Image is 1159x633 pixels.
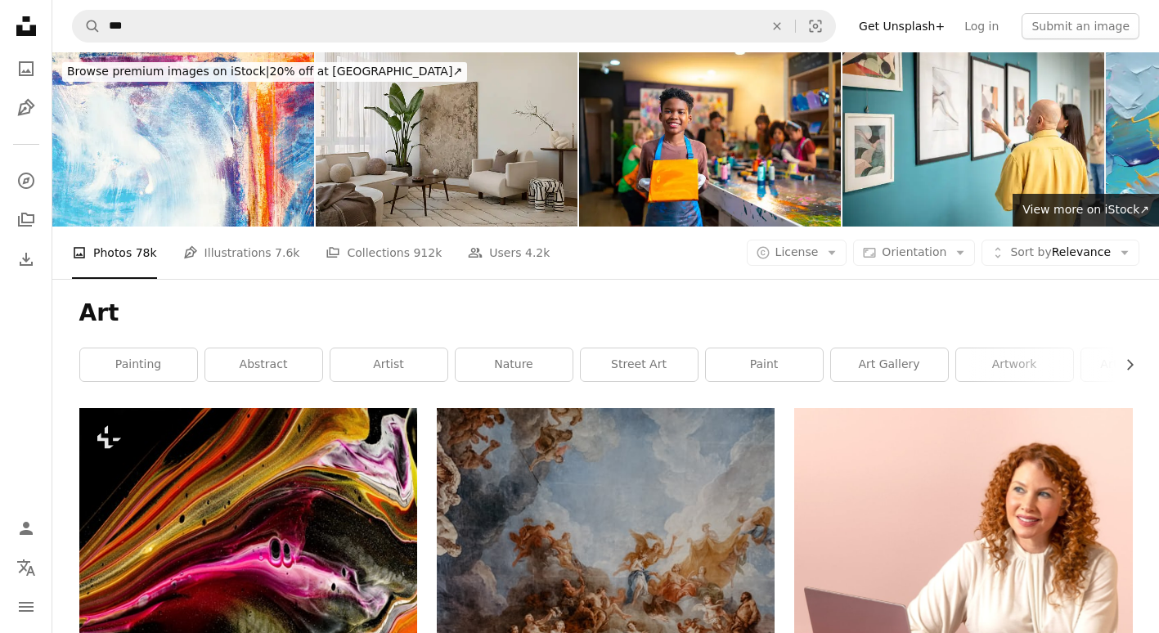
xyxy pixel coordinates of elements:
[52,52,314,227] img: Abstract colorful textured background with blue, red, purple, pink, orange and white brush strokes
[1010,245,1051,258] span: Sort by
[10,204,43,236] a: Collections
[747,240,847,266] button: License
[955,13,1009,39] a: Log in
[205,348,322,381] a: abstract
[882,245,946,258] span: Orientation
[413,244,442,262] span: 912k
[759,11,795,42] button: Clear
[849,13,955,39] a: Get Unsplash+
[579,52,841,227] img: Portrait of young African boy school children showing her acrylic painting art at art studio
[79,299,1133,328] h1: Art
[10,52,43,85] a: Photos
[842,52,1104,227] img: Visitors observing abstract artwork in a contemporary gallery exhibition
[831,348,948,381] a: art gallery
[10,512,43,545] a: Log in / Sign up
[67,65,462,78] span: 20% off at [GEOGRAPHIC_DATA] ↗
[468,227,550,279] a: Users 4.2k
[982,240,1139,266] button: Sort byRelevance
[1013,194,1159,227] a: View more on iStock↗
[1022,13,1139,39] button: Submit an image
[52,52,477,92] a: Browse premium images on iStock|20% off at [GEOGRAPHIC_DATA]↗
[10,551,43,584] button: Language
[10,92,43,124] a: Illustrations
[525,244,550,262] span: 4.2k
[796,11,835,42] button: Visual search
[456,348,573,381] a: nature
[706,348,823,381] a: paint
[330,348,447,381] a: artist
[956,348,1073,381] a: artwork
[1115,348,1133,381] button: scroll list to the right
[437,612,775,626] a: a painting on the ceiling of a building
[10,243,43,276] a: Download History
[775,245,819,258] span: License
[1010,245,1111,261] span: Relevance
[853,240,975,266] button: Orientation
[316,52,577,227] img: Cozy modern interior with layered textures, sculptural vases, and soft neutral tones.
[275,244,299,262] span: 7.6k
[10,590,43,623] button: Menu
[1022,203,1149,216] span: View more on iStock ↗
[80,348,197,381] a: painting
[72,10,836,43] form: Find visuals sitewide
[67,65,269,78] span: Browse premium images on iStock |
[326,227,442,279] a: Collections 912k
[73,11,101,42] button: Search Unsplash
[183,227,300,279] a: Illustrations 7.6k
[10,164,43,197] a: Explore
[581,348,698,381] a: street art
